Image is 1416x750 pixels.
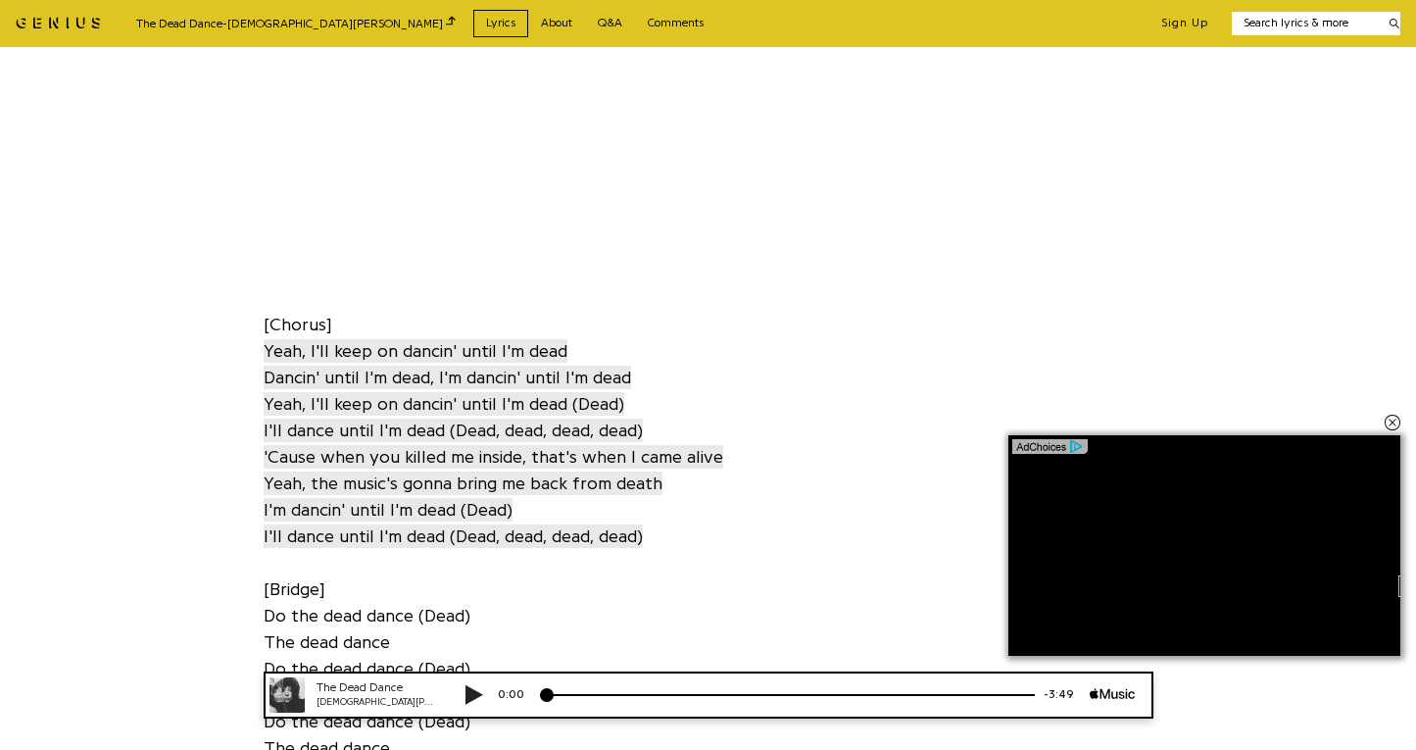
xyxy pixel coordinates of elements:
div: The Dead Dance [69,8,186,25]
a: I'm dancin' until I'm dead (Dead)I'll dance until I'm dead (Dead, dead, dead, dead) [264,496,643,549]
a: Comments [635,10,716,36]
span: I'm dancin' until I'm dead (Dead) I'll dance until I'm dead (Dead, dead, dead, dead) [264,498,643,548]
div: [DEMOGRAPHIC_DATA][PERSON_NAME] [69,24,186,38]
a: 'Cause when you killed me inside, that's when I came aliveYeah, the music's gonna bring me back f... [264,443,723,496]
button: Sign Up [1161,16,1208,31]
input: Search lyrics & more [1232,15,1378,31]
div: -3:49 [787,15,842,31]
a: Q&A [585,10,635,36]
img: 72x72bb.jpg [22,6,57,41]
span: Yeah, I'll keep on dancin' until I'm dead Dancin' until I'm dead, I'm dancin' until I'm dead Yeah... [264,339,643,442]
iframe: Advertisement [381,31,675,276]
a: Yeah, I'll keep on dancin' until I'm deadDancin' until I'm dead, I'm dancin' until I'm deadYeah, ... [264,337,643,443]
a: About [528,10,585,36]
a: Lyrics [473,10,528,36]
div: The Dead Dance - [DEMOGRAPHIC_DATA][PERSON_NAME] [136,14,456,32]
span: 'Cause when you killed me inside, that's when I came alive Yeah, the music's gonna bring me back ... [264,445,723,495]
